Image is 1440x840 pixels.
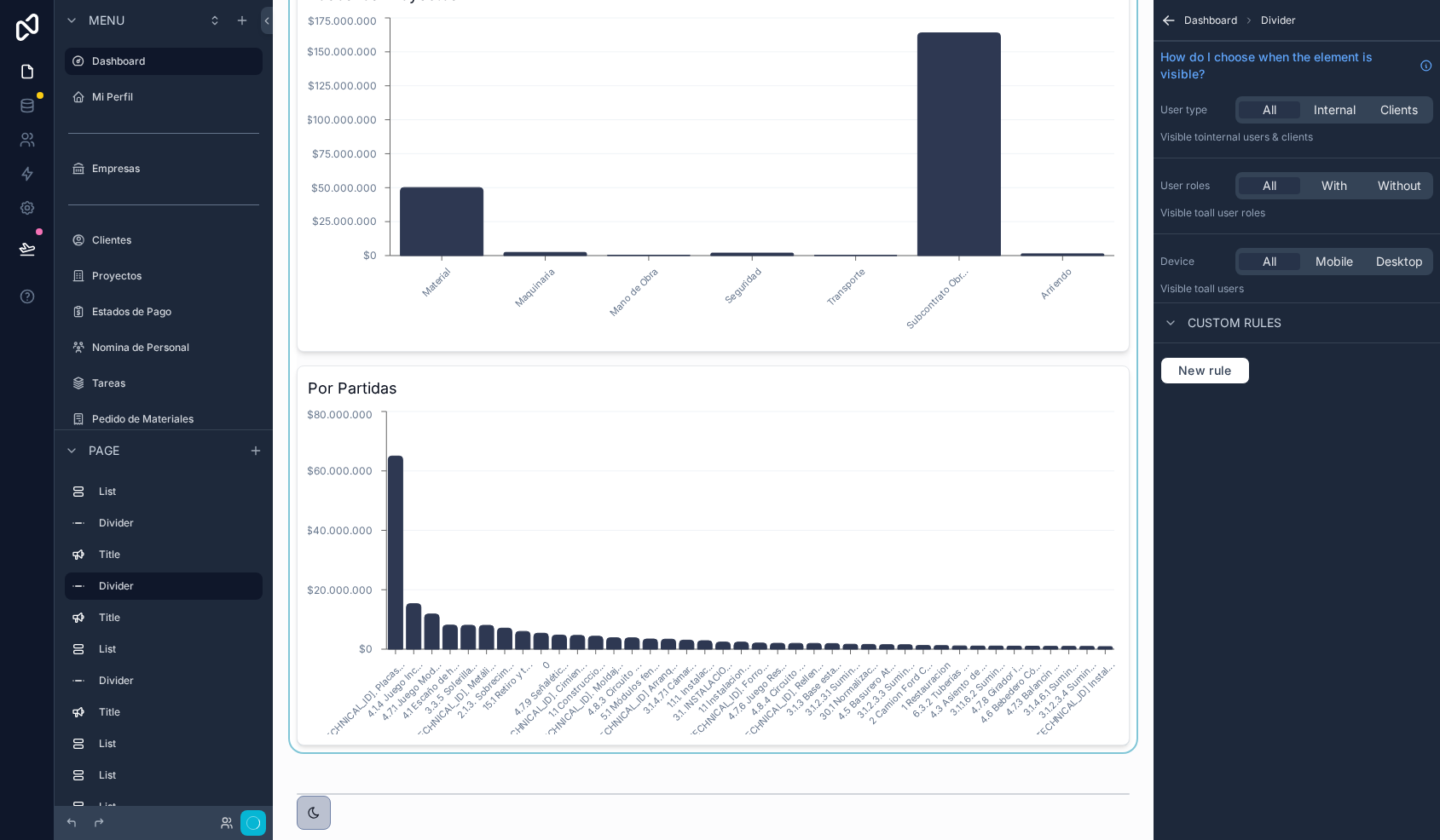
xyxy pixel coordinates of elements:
span: Clients [1380,101,1418,118]
div: scrollable content [55,470,273,806]
label: List [99,737,256,751]
span: Internal users & clients [1204,130,1313,143]
a: Mi Perfil [65,83,263,111]
label: Dashboard [92,55,252,68]
span: Internal [1314,101,1356,118]
span: New rule [1171,363,1239,378]
label: Divider [99,579,249,593]
label: User type [1160,103,1229,117]
button: New rule [1160,357,1250,384]
span: How do I choose when the element is visible? [1160,49,1413,83]
label: Divider [99,516,256,530]
span: Divider [1261,14,1296,27]
span: Mobile [1316,253,1353,270]
label: User roles [1160,179,1229,193]
label: Estados de Pago [92,305,259,319]
span: Without [1378,177,1421,194]
label: Divider [99,674,256,688]
label: List [99,485,256,498]
label: Title [99,705,256,719]
span: All [1263,253,1276,270]
span: All [1263,101,1276,118]
a: Dashboard [65,48,263,75]
label: Title [99,548,256,561]
label: List [99,642,256,656]
p: Visible to [1160,130,1433,144]
a: Empresas [65,155,263,182]
label: Proyectos [92,269,259,283]
a: Clientes [65,227,263,254]
p: Visible to [1160,206,1433,220]
label: Title [99,611,256,624]
span: Menu [89,12,124,29]
label: Clientes [92,233,259,247]
label: Nomina de Personal [92,341,259,354]
label: List [99,768,256,782]
span: all users [1204,282,1244,295]
label: Empresas [92,162,259,175]
a: Nomina de Personal [65,334,263,361]
p: Visible to [1160,282,1433,296]
label: Device [1160,255,1229,268]
label: Mi Perfil [92,90,259,104]
label: Tareas [92,377,259,390]
span: All [1263,177,1276,194]
label: Pedido de Materiales [92,412,259,426]
a: Estados de Pago [65,298,263,325]
a: How do I choose when the element is visible? [1160,49,1433,83]
span: Dashboard [1184,14,1237,27]
label: List [99,800,256,814]
span: All user roles [1204,206,1265,219]
a: Pedido de Materiales [65,406,263,433]
span: Desktop [1376,253,1423,270]
span: Page [89,441,119,458]
a: Tareas [65,370,263,397]
span: Custom rules [1188,314,1281,331]
a: Proyectos [65,262,263,290]
span: With [1321,177,1347,194]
